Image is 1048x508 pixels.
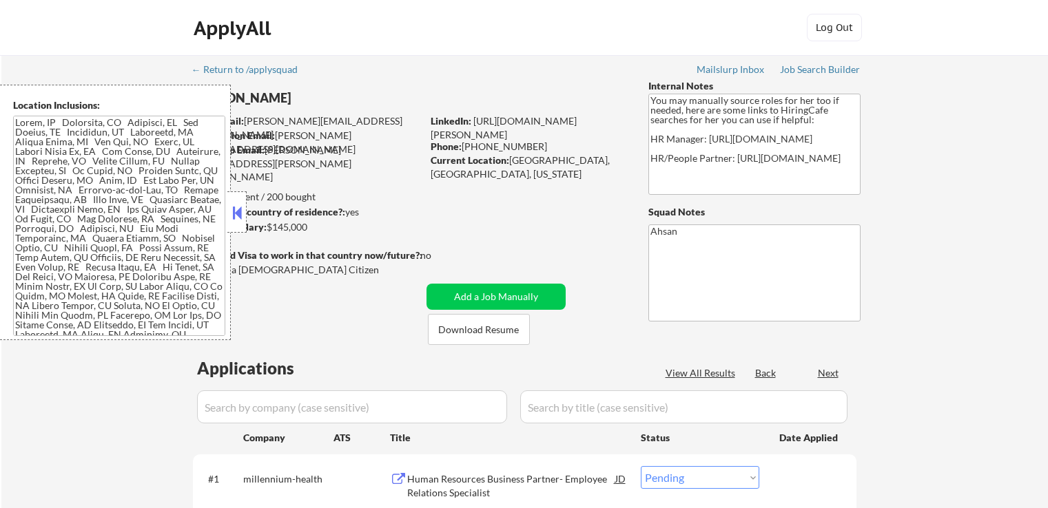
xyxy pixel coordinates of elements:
div: Human Resources Business Partner- Employee Relations Specialist [407,472,615,499]
strong: Current Location: [431,154,509,166]
div: [PERSON_NAME] [193,89,476,107]
div: Internal Notes [648,79,861,93]
strong: Phone: [431,140,462,152]
div: Mailslurp Inbox [697,65,766,74]
div: Job Search Builder [780,65,861,74]
div: yes [192,205,418,219]
div: Next [818,366,840,380]
div: [PERSON_NAME][EMAIL_ADDRESS][DOMAIN_NAME] [194,114,422,141]
a: ← Return to /applysquad [192,64,311,78]
div: [GEOGRAPHIC_DATA], [GEOGRAPHIC_DATA], [US_STATE] [431,154,626,180]
div: Location Inclusions: [13,98,225,112]
a: Job Search Builder [780,64,861,78]
div: ← Return to /applysquad [192,65,311,74]
input: Search by title (case sensitive) [520,390,847,423]
div: [PERSON_NAME][EMAIL_ADDRESS][DOMAIN_NAME] [194,129,422,156]
a: [URL][DOMAIN_NAME][PERSON_NAME] [431,115,577,140]
div: Title [390,431,628,445]
a: Mailslurp Inbox [697,64,766,78]
div: [PHONE_NUMBER] [431,140,626,154]
button: Add a Job Manually [427,284,566,310]
div: no [420,248,460,262]
strong: Will need Visa to work in that country now/future?: [193,249,422,261]
div: ApplyAll [194,17,275,40]
div: Company [243,431,333,445]
div: [PERSON_NAME][EMAIL_ADDRESS][PERSON_NAME][DOMAIN_NAME] [193,143,422,184]
div: Date Applied [779,431,840,445]
button: Download Resume [428,314,530,345]
div: View All Results [666,366,739,380]
div: Squad Notes [648,205,861,219]
div: millennium-health [243,472,333,486]
div: ATS [333,431,390,445]
button: Log Out [807,14,862,41]
div: Yes, I am a [DEMOGRAPHIC_DATA] Citizen [193,263,426,277]
strong: Can work in country of residence?: [192,206,345,218]
div: 34 sent / 200 bought [192,190,422,204]
div: Status [641,425,759,449]
div: JD [614,466,628,491]
div: $145,000 [192,220,422,234]
strong: LinkedIn: [431,115,471,127]
input: Search by company (case sensitive) [197,390,507,423]
div: Applications [197,360,333,377]
div: Back [755,366,777,380]
div: #1 [208,472,232,486]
